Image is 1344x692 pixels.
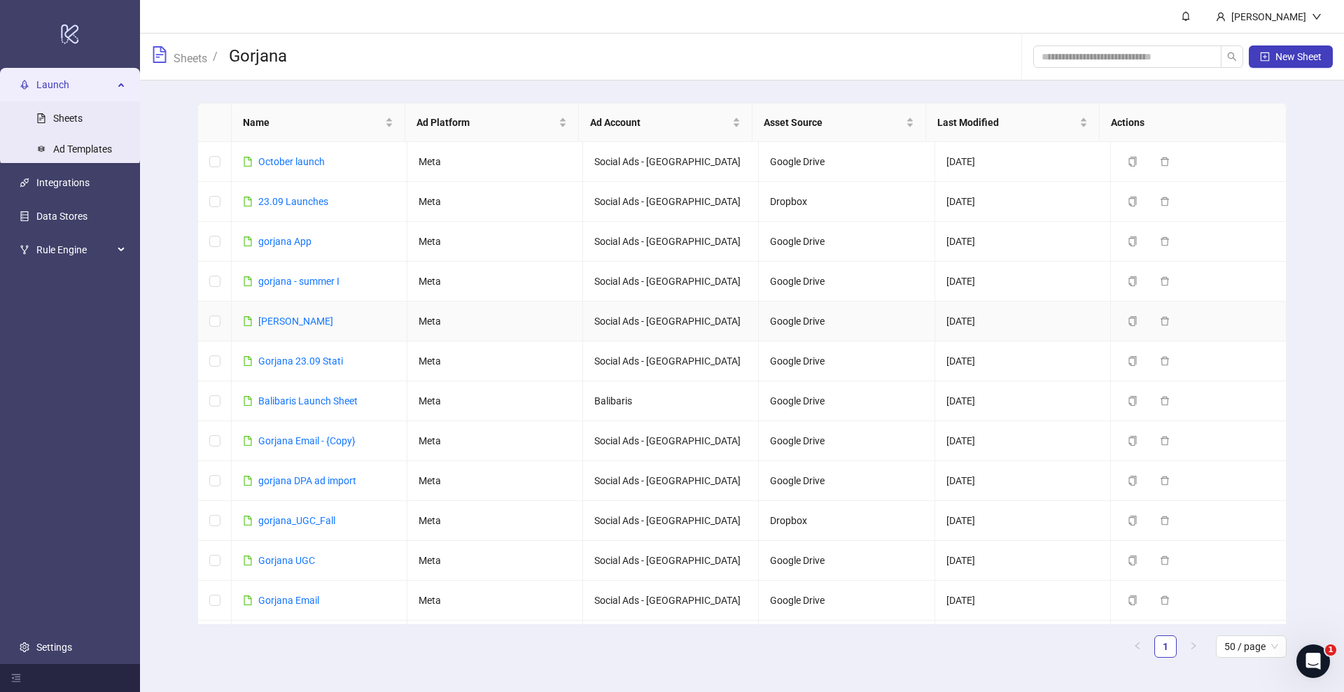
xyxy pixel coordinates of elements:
[1160,595,1170,605] span: delete
[1160,197,1170,206] span: delete
[151,46,168,63] span: file-text
[1182,635,1205,658] li: Next Page
[1128,436,1137,446] span: copy
[243,115,382,130] span: Name
[1216,635,1287,658] div: Page Size
[1160,356,1170,366] span: delete
[1128,595,1137,605] span: copy
[935,501,1111,541] td: [DATE]
[1154,635,1177,658] li: 1
[258,316,333,327] a: [PERSON_NAME]
[20,245,29,255] span: fork
[935,461,1111,501] td: [DATE]
[1216,12,1226,22] span: user
[258,475,356,486] a: gorjana DPA ad import
[258,276,339,287] a: gorjana - summer I
[1128,476,1137,486] span: copy
[759,341,934,381] td: Google Drive
[36,236,113,264] span: Rule Engine
[1249,45,1333,68] button: New Sheet
[759,182,934,222] td: Dropbox
[20,80,29,90] span: rocket
[583,341,759,381] td: Social Ads - [GEOGRAPHIC_DATA]
[1181,11,1191,21] span: bell
[583,501,759,541] td: Social Ads - [GEOGRAPHIC_DATA]
[1160,157,1170,167] span: delete
[1126,635,1149,658] button: left
[243,236,253,246] span: file
[1160,276,1170,286] span: delete
[583,381,759,421] td: Balibaris
[213,45,218,68] li: /
[232,104,405,142] th: Name
[22,36,34,48] img: website_grey.svg
[258,595,319,606] a: Gorjana Email
[243,595,253,605] span: file
[759,262,934,302] td: Google Drive
[935,302,1111,341] td: [DATE]
[1128,316,1137,326] span: copy
[1260,52,1270,62] span: plus-square
[935,142,1111,182] td: [DATE]
[407,541,583,581] td: Meta
[407,222,583,262] td: Meta
[36,71,113,99] span: Launch
[36,177,90,188] a: Integrations
[1128,356,1137,366] span: copy
[258,156,325,167] a: October launch
[72,83,108,92] div: Domaine
[583,262,759,302] td: Social Ads - [GEOGRAPHIC_DATA]
[1182,635,1205,658] button: right
[759,581,934,621] td: Google Drive
[407,341,583,381] td: Meta
[1128,276,1137,286] span: copy
[1133,642,1142,650] span: left
[243,516,253,525] span: file
[405,104,579,142] th: Ad Platform
[407,461,583,501] td: Meta
[1100,104,1273,142] th: Actions
[243,356,253,366] span: file
[935,262,1111,302] td: [DATE]
[1189,642,1198,650] span: right
[53,113,83,124] a: Sheets
[935,381,1111,421] td: [DATE]
[926,104,1100,142] th: Last Modified
[935,182,1111,222] td: [DATE]
[1160,476,1170,486] span: delete
[1160,316,1170,326] span: delete
[1227,52,1237,62] span: search
[1128,157,1137,167] span: copy
[258,395,358,407] a: Balibaris Launch Sheet
[1224,636,1278,657] span: 50 / page
[22,22,34,34] img: logo_orange.svg
[407,302,583,341] td: Meta
[1128,396,1137,406] span: copy
[935,541,1111,581] td: [DATE]
[39,22,69,34] div: v 4.0.25
[759,541,934,581] td: Google Drive
[583,421,759,461] td: Social Ads - [GEOGRAPHIC_DATA]
[243,556,253,565] span: file
[407,142,583,182] td: Meta
[935,621,1111,661] td: [DATE]
[583,142,759,182] td: Social Ads - [GEOGRAPHIC_DATA]
[935,421,1111,461] td: [DATE]
[258,555,315,566] a: Gorjana UGC
[171,50,210,65] a: Sheets
[229,45,287,68] h3: Gorjana
[583,182,759,222] td: Social Ads - [GEOGRAPHIC_DATA]
[416,115,556,130] span: Ad Platform
[583,302,759,341] td: Social Ads - [GEOGRAPHIC_DATA]
[258,236,311,247] a: gorjana App
[759,302,934,341] td: Google Drive
[579,104,752,142] th: Ad Account
[759,501,934,541] td: Dropbox
[36,211,87,222] a: Data Stores
[258,515,335,526] a: gorjana_UGC_Fall
[243,276,253,286] span: file
[407,621,583,661] td: Meta
[935,341,1111,381] td: [DATE]
[36,642,72,653] a: Settings
[243,157,253,167] span: file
